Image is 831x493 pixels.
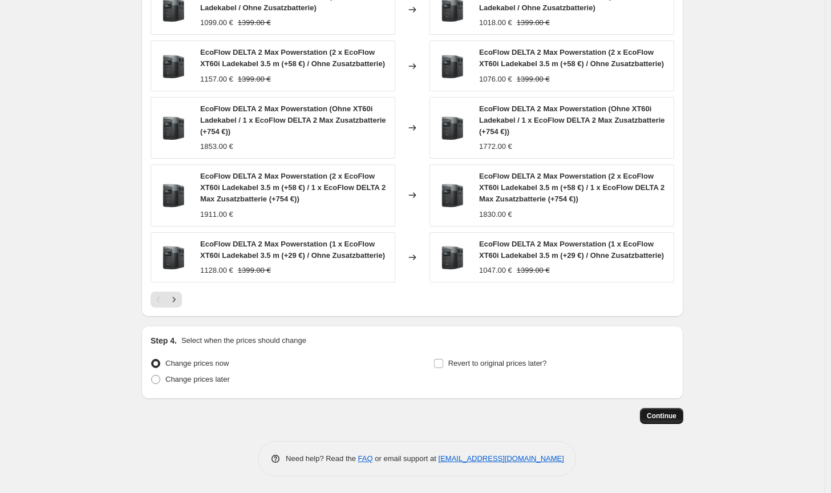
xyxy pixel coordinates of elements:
[479,141,512,152] div: 1772.00 €
[157,178,191,212] img: EcoFlow_Delta_2_Max_left_45_80x.webp
[479,172,664,203] span: EcoFlow DELTA 2 Max Powerstation (2 x EcoFlow XT60i Ladekabel 3.5 m (+58 €) / 1 x EcoFlow DELTA 2...
[479,48,664,68] span: EcoFlow DELTA 2 Max Powerstation (2 x EcoFlow XT60i Ladekabel 3.5 m (+58 €) / Ohne Zusatzbatterie)
[517,74,550,85] strike: 1399.00 €
[479,104,665,136] span: EcoFlow DELTA 2 Max Powerstation (Ohne XT60i Ladekabel / 1 x EcoFlow DELTA 2 Max Zusatzbatterie (...
[151,335,177,346] h2: Step 4.
[200,74,233,85] div: 1157.00 €
[200,240,385,260] span: EcoFlow DELTA 2 Max Powerstation (1 x EcoFlow XT60i Ladekabel 3.5 m (+29 €) / Ohne Zusatzbatterie)
[436,49,470,83] img: EcoFlow_Delta_2_Max_left_45_80x.webp
[479,74,512,85] div: 1076.00 €
[200,172,386,203] span: EcoFlow DELTA 2 Max Powerstation (2 x EcoFlow XT60i Ladekabel 3.5 m (+58 €) / 1 x EcoFlow DELTA 2...
[479,240,664,260] span: EcoFlow DELTA 2 Max Powerstation (1 x EcoFlow XT60i Ladekabel 3.5 m (+29 €) / Ohne Zusatzbatterie)
[165,359,229,367] span: Change prices now
[157,240,191,274] img: EcoFlow_Delta_2_Max_left_45_80x.webp
[517,17,550,29] strike: 1399.00 €
[200,209,233,220] div: 1911.00 €
[436,178,470,212] img: EcoFlow_Delta_2_Max_left_45_80x.webp
[358,454,373,463] a: FAQ
[479,209,512,220] div: 1830.00 €
[200,48,385,68] span: EcoFlow DELTA 2 Max Powerstation (2 x EcoFlow XT60i Ladekabel 3.5 m (+58 €) / Ohne Zusatzbatterie)
[200,265,233,276] div: 1128.00 €
[640,408,683,424] button: Continue
[157,49,191,83] img: EcoFlow_Delta_2_Max_left_45_80x.webp
[479,17,512,29] div: 1018.00 €
[200,17,233,29] div: 1099.00 €
[436,111,470,145] img: EcoFlow_Delta_2_Max_left_45_80x.webp
[517,265,550,276] strike: 1399.00 €
[647,411,676,421] span: Continue
[439,454,564,463] a: [EMAIL_ADDRESS][DOMAIN_NAME]
[200,104,386,136] span: EcoFlow DELTA 2 Max Powerstation (Ohne XT60i Ladekabel / 1 x EcoFlow DELTA 2 Max Zusatzbatterie (...
[479,265,512,276] div: 1047.00 €
[166,292,182,308] button: Next
[157,111,191,145] img: EcoFlow_Delta_2_Max_left_45_80x.webp
[200,141,233,152] div: 1853.00 €
[151,292,182,308] nav: Pagination
[286,454,358,463] span: Need help? Read the
[436,240,470,274] img: EcoFlow_Delta_2_Max_left_45_80x.webp
[165,375,230,383] span: Change prices later
[238,17,271,29] strike: 1399.00 €
[238,265,271,276] strike: 1399.00 €
[181,335,306,346] p: Select when the prices should change
[373,454,439,463] span: or email support at
[448,359,547,367] span: Revert to original prices later?
[238,74,271,85] strike: 1399.00 €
